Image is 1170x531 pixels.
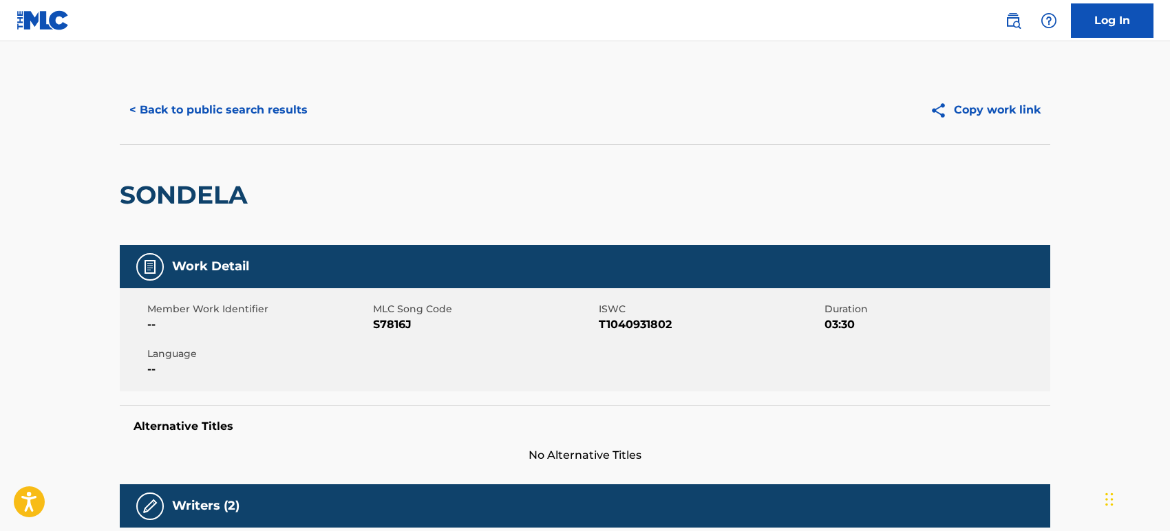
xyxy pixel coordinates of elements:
[1105,479,1114,520] div: Drag
[120,447,1050,464] span: No Alternative Titles
[825,316,1047,333] span: 03:30
[142,498,158,514] img: Writers
[930,102,954,119] img: Copy work link
[373,316,595,333] span: S7816J
[1005,12,1021,29] img: search
[17,10,70,30] img: MLC Logo
[999,7,1027,34] a: Public Search
[134,420,1036,433] h5: Alternative Titles
[599,302,821,316] span: ISWC
[825,302,1047,316] span: Duration
[120,93,317,127] button: < Back to public search results
[920,93,1050,127] button: Copy work link
[147,302,370,316] span: Member Work Identifier
[1041,12,1057,29] img: help
[120,180,255,210] h2: SONDELA
[1101,465,1170,531] iframe: Chat Widget
[147,316,370,333] span: --
[172,259,249,274] h5: Work Detail
[373,302,595,316] span: MLC Song Code
[599,316,821,333] span: T1040931802
[147,361,370,378] span: --
[147,347,370,361] span: Language
[172,498,240,514] h5: Writers (2)
[1035,7,1063,34] div: Help
[142,259,158,275] img: Work Detail
[1071,3,1153,38] a: Log In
